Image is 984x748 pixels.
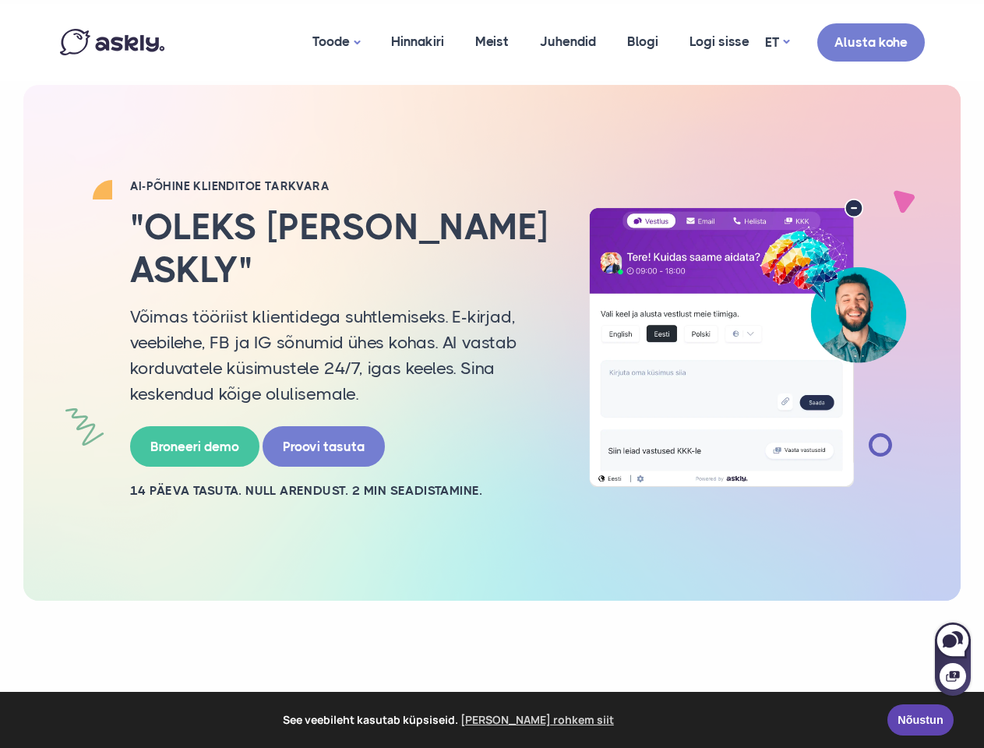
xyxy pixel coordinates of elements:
[765,31,789,54] a: ET
[376,4,460,79] a: Hinnakiri
[263,426,385,467] a: Proovi tasuta
[130,206,551,291] h2: "Oleks [PERSON_NAME] Askly"
[817,23,925,62] a: Alusta kohe
[460,4,524,79] a: Meist
[130,482,551,499] h2: 14 PÄEVA TASUTA. NULL ARENDUST. 2 MIN SEADISTAMINE.
[130,426,259,467] a: Broneeri demo
[60,29,164,55] img: Askly
[612,4,674,79] a: Blogi
[130,304,551,407] p: Võimas tööriist klientidega suhtlemiseks. E-kirjad, veebilehe, FB ja IG sõnumid ühes kohas. AI va...
[674,4,765,79] a: Logi sisse
[23,708,876,732] span: See veebileht kasutab küpsiseid.
[458,708,616,732] a: learn more about cookies
[297,4,376,81] a: Toode
[933,619,972,697] iframe: Askly chat
[130,178,551,194] h2: AI-PÕHINE KLIENDITOE TARKVARA
[524,4,612,79] a: Juhendid
[887,704,954,736] a: Nõustun
[574,199,921,486] img: AI multilingual chat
